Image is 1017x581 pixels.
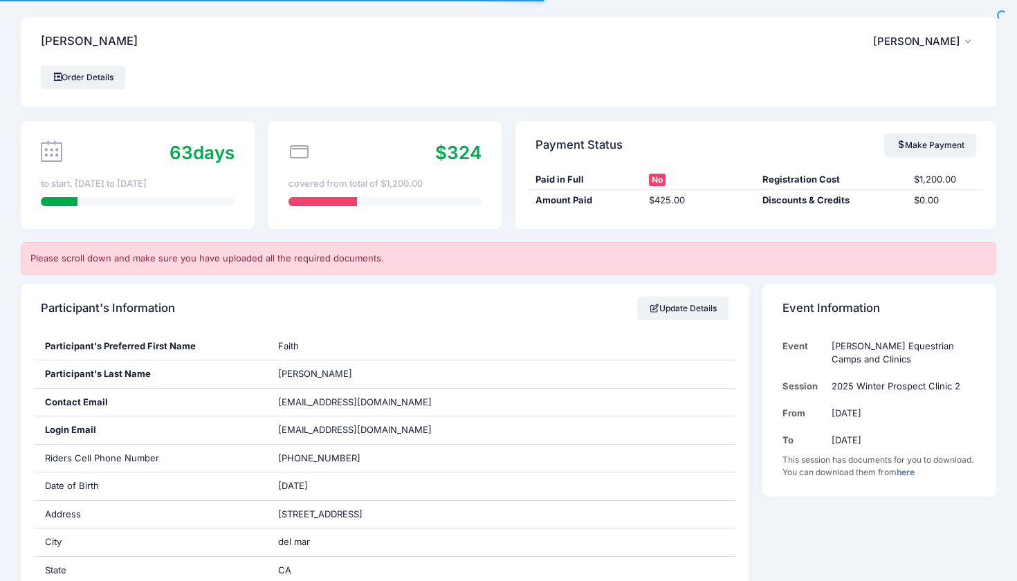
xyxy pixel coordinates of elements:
a: Update Details [637,297,729,320]
td: 2025 Winter Prospect Clinic 2 [825,373,976,400]
button: [PERSON_NAME] [873,26,976,57]
span: CA [278,564,291,575]
div: to start. [DATE] to [DATE] [41,177,234,191]
h4: [PERSON_NAME] [41,22,138,62]
div: Discounts & Credits [755,194,907,207]
span: 63 [169,142,193,163]
a: Order Details [41,66,125,89]
div: Contact Email [35,389,268,416]
div: $425.00 [642,194,755,207]
a: Make Payment [884,133,976,157]
div: Amount Paid [529,194,642,207]
td: Session [782,373,825,400]
div: Address [35,501,268,528]
h4: Payment Status [535,125,623,165]
span: [PERSON_NAME] [278,368,352,379]
span: Faith [278,340,299,351]
span: [PERSON_NAME] [873,35,960,48]
div: Riders Cell Phone Number [35,445,268,472]
div: Paid in Full [529,173,642,187]
td: Event [782,333,825,373]
td: [DATE] [825,400,976,427]
div: Registration Cost [755,173,907,187]
td: [PERSON_NAME] Equestrian Camps and Clinics [825,333,976,373]
div: Date of Birth [35,472,268,500]
a: here [897,467,915,477]
span: [DATE] [278,480,308,491]
div: days [169,139,235,166]
span: $324 [435,142,482,163]
span: No [649,174,666,186]
div: Login Email [35,416,268,444]
span: [EMAIL_ADDRESS][DOMAIN_NAME] [278,396,432,407]
span: del mar [278,536,310,547]
div: Participant's Preferred First Name [35,333,268,360]
div: $1,200.00 [907,173,982,187]
span: [PHONE_NUMBER] [278,452,360,463]
h4: Participant's Information [41,288,175,328]
span: [EMAIL_ADDRESS][DOMAIN_NAME] [278,423,451,437]
div: Please scroll down and make sure you have uploaded all the required documents. [21,242,996,275]
div: $0.00 [907,194,982,207]
td: To [782,427,825,454]
div: covered from total of $1,200.00 [288,177,482,191]
div: City [35,528,268,556]
td: From [782,400,825,427]
div: This session has documents for you to download. You can download them from [782,454,975,479]
td: [DATE] [825,427,976,454]
span: [STREET_ADDRESS] [278,508,363,519]
h4: Event Information [782,288,880,328]
div: Participant's Last Name [35,360,268,388]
